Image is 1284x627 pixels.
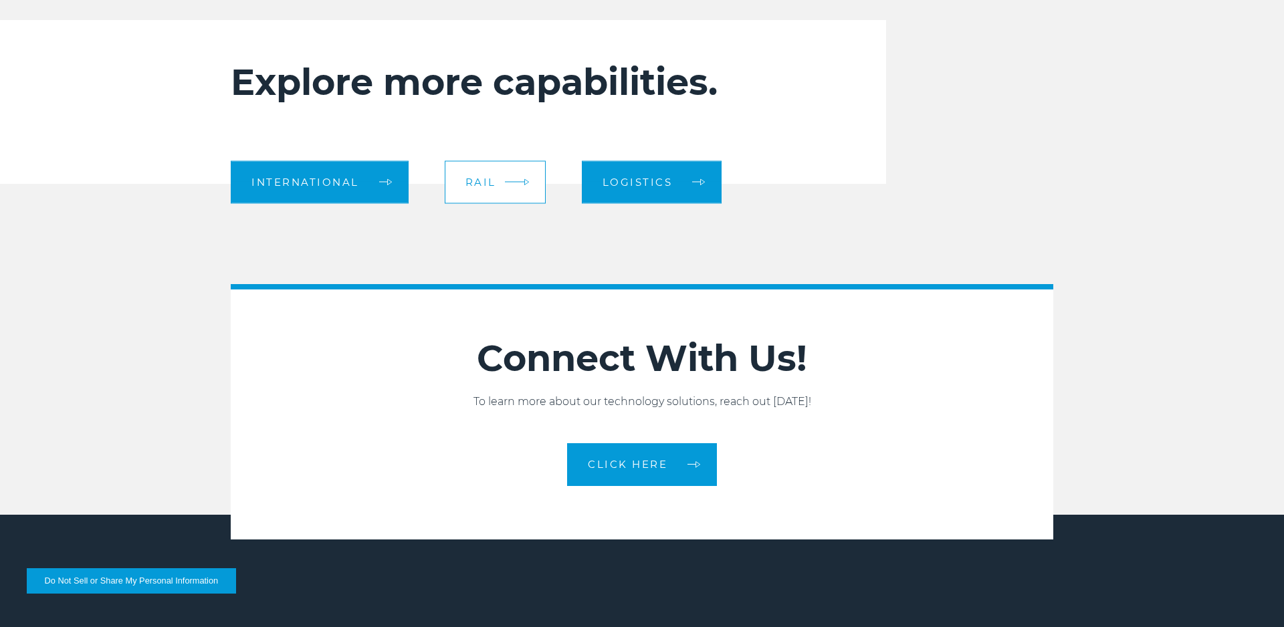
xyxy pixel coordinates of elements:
p: To learn more about our technology solutions, reach out [DATE]! [231,394,1053,410]
h2: Explore more capabilities. [231,60,809,104]
span: CLICK HERE [588,459,667,469]
button: Do Not Sell or Share My Personal Information [27,568,236,594]
img: arrow [524,178,529,186]
span: Rail [465,177,496,187]
h2: Connect With Us! [231,336,1053,380]
span: International [251,177,359,187]
span: Logistics [603,177,673,187]
a: CLICK HERE arrow arrow [567,443,717,486]
a: Logistics arrow arrow [582,160,722,203]
a: Rail arrow arrow [445,160,546,203]
a: International arrow arrow [231,160,409,203]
